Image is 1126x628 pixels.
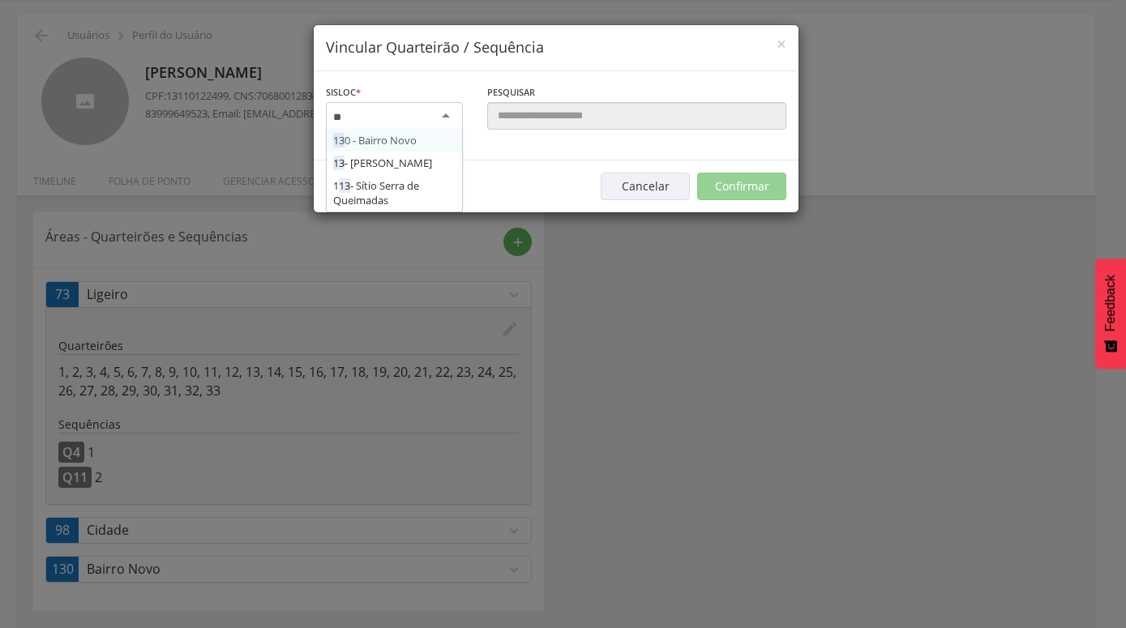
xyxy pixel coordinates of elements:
span: 13 [339,178,350,193]
button: Feedback - Mostrar pesquisa [1095,258,1126,369]
h4: Vincular Quarteirão / Sequência [326,37,786,58]
span: Feedback [1103,275,1118,331]
span: 13 [333,156,345,170]
div: 1 - Sítio Serra de Queimadas [327,174,462,211]
div: - [PERSON_NAME] [327,152,462,174]
span: × [777,32,786,55]
button: Close [777,36,786,53]
span: Pesquisar [487,86,535,98]
span: 13 [333,133,345,147]
div: 0 - Bairro Novo [327,129,462,152]
button: Confirmar [697,173,786,200]
span: Sisloc [326,86,356,98]
button: Cancelar [601,173,690,200]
